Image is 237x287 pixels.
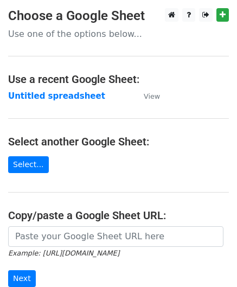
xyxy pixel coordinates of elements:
a: View [133,91,160,101]
small: Example: [URL][DOMAIN_NAME] [8,249,119,257]
p: Use one of the options below... [8,28,229,40]
h4: Use a recent Google Sheet: [8,73,229,86]
a: Untitled spreadsheet [8,91,105,101]
h4: Copy/paste a Google Sheet URL: [8,209,229,222]
input: Paste your Google Sheet URL here [8,226,223,247]
h4: Select another Google Sheet: [8,135,229,148]
input: Next [8,270,36,287]
a: Select... [8,156,49,173]
h3: Choose a Google Sheet [8,8,229,24]
small: View [144,92,160,100]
